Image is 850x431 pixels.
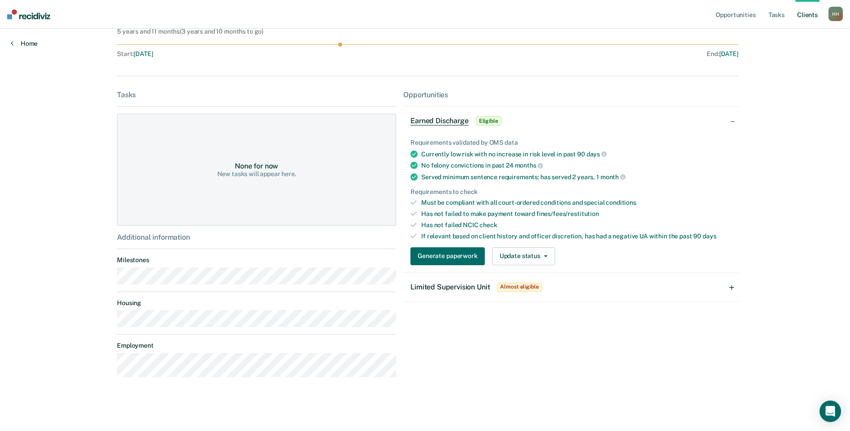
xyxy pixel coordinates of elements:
[117,299,396,307] dt: Housing
[719,50,738,57] span: [DATE]
[117,233,396,241] div: Additional information
[403,91,738,99] div: Opportunities
[515,162,543,169] span: months
[117,91,396,99] div: Tasks
[403,107,738,135] div: Earned DischargeEligible
[117,28,263,35] div: 5 years and 11 months ( 3 years and 10 months to go )
[235,162,278,170] div: None for now
[703,233,716,240] span: days
[217,170,296,178] div: New tasks will appear here.
[7,9,50,19] img: Recidiviz
[606,199,636,206] span: conditions
[421,233,731,240] div: If relevant based on client history and officer discretion, has had a negative UA within the past 90
[117,342,396,349] dt: Employment
[421,221,731,229] div: Has not failed NCIC
[410,247,488,265] a: Navigate to form link
[492,247,555,265] button: Update status
[117,256,396,264] dt: Milestones
[134,50,153,57] span: [DATE]
[403,273,738,302] div: Limited Supervision UnitAlmost eligible
[410,116,468,125] span: Earned Discharge
[117,50,428,58] div: Start :
[410,188,731,196] div: Requirements to check
[410,247,484,265] button: Generate paperwork
[820,401,841,422] div: Open Intercom Messenger
[587,151,607,158] span: days
[600,173,626,181] span: month
[410,283,490,291] span: Limited Supervision Unit
[11,39,38,47] a: Home
[828,7,843,21] button: HH
[410,139,731,147] div: Requirements validated by OMS data
[421,150,731,158] div: Currently low risk with no increase in risk level in past 90
[421,161,731,169] div: No felony convictions in past 24
[421,173,731,181] div: Served minimum sentence requirements: has served 2 years, 1
[479,221,497,228] span: check
[497,283,542,292] span: Almost eligible
[476,116,501,125] span: Eligible
[421,199,731,207] div: Must be compliant with all court-ordered conditions and special
[421,210,731,218] div: Has not failed to make payment toward
[828,7,843,21] div: H H
[536,210,599,217] span: fines/fees/restitution
[431,50,738,58] div: End :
